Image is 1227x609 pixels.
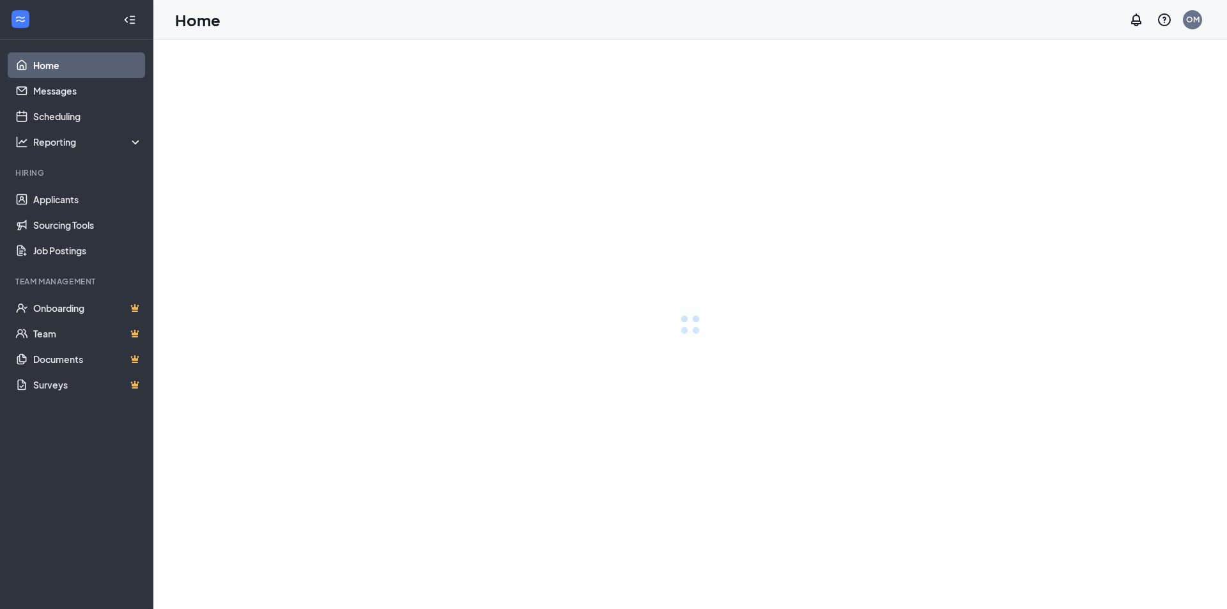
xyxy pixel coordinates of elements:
[33,78,143,104] a: Messages
[123,13,136,26] svg: Collapse
[33,238,143,263] a: Job Postings
[175,9,220,31] h1: Home
[33,135,143,148] div: Reporting
[15,167,140,178] div: Hiring
[33,372,143,397] a: SurveysCrown
[33,295,143,321] a: OnboardingCrown
[33,212,143,238] a: Sourcing Tools
[33,52,143,78] a: Home
[14,13,27,26] svg: WorkstreamLogo
[33,321,143,346] a: TeamCrown
[33,346,143,372] a: DocumentsCrown
[15,276,140,287] div: Team Management
[1186,14,1200,25] div: OM
[1157,12,1172,27] svg: QuestionInfo
[15,135,28,148] svg: Analysis
[33,187,143,212] a: Applicants
[1129,12,1144,27] svg: Notifications
[33,104,143,129] a: Scheduling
